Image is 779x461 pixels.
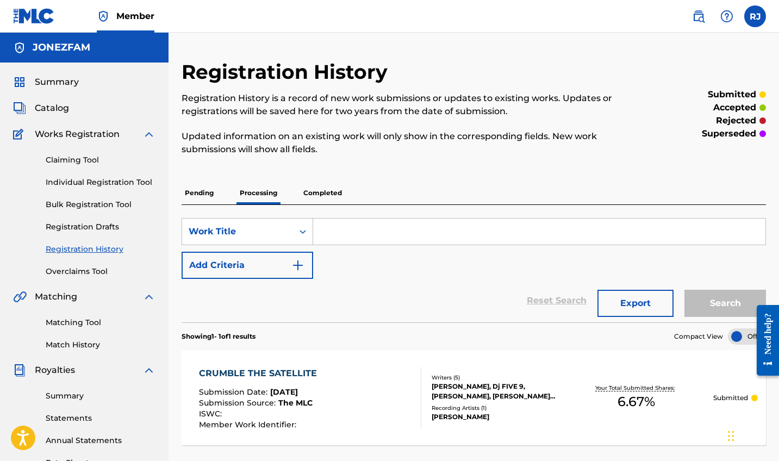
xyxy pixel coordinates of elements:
[46,435,155,446] a: Annual Statements
[270,387,298,397] span: [DATE]
[46,199,155,210] a: Bulk Registration Tool
[116,10,154,22] span: Member
[189,225,286,238] div: Work Title
[199,367,322,380] div: CRUMBLE THE SATELLITE
[33,41,90,54] h5: JONEZFAM
[182,92,632,118] p: Registration History is a record of new work submissions or updates to existing works. Updates or...
[13,76,26,89] img: Summary
[35,290,77,303] span: Matching
[13,290,27,303] img: Matching
[46,266,155,277] a: Overclaims Tool
[716,5,738,27] div: Help
[142,290,155,303] img: expand
[13,41,26,54] img: Accounts
[182,218,766,322] form: Search Form
[199,409,225,419] span: ISWC :
[13,102,69,115] a: CatalogCatalog
[708,88,756,101] p: submitted
[432,404,560,412] div: Recording Artists ( 1 )
[597,290,674,317] button: Export
[744,5,766,27] div: User Menu
[199,398,278,408] span: Submission Source :
[432,373,560,382] div: Writers ( 5 )
[46,413,155,424] a: Statements
[46,154,155,166] a: Claiming Tool
[13,76,79,89] a: SummarySummary
[688,5,709,27] a: Public Search
[142,128,155,141] img: expand
[716,114,756,127] p: rejected
[142,364,155,377] img: expand
[199,387,270,397] span: Submission Date :
[182,60,393,84] h2: Registration History
[728,420,734,452] div: Drag
[692,10,705,23] img: search
[13,8,55,24] img: MLC Logo
[46,244,155,255] a: Registration History
[97,10,110,23] img: Top Rightsholder
[432,412,560,422] div: [PERSON_NAME]
[199,420,299,429] span: Member Work Identifier :
[291,259,304,272] img: 9d2ae6d4665cec9f34b9.svg
[713,101,756,114] p: accepted
[720,10,733,23] img: help
[35,102,69,115] span: Catalog
[749,294,779,387] iframe: Resource Center
[13,102,26,115] img: Catalog
[182,130,632,156] p: Updated information on an existing work will only show in the corresponding fields. New work subm...
[713,393,748,403] p: Submitted
[35,76,79,89] span: Summary
[595,384,677,392] p: Your Total Submitted Shares:
[46,221,155,233] a: Registration Drafts
[35,128,120,141] span: Works Registration
[182,252,313,279] button: Add Criteria
[725,409,779,461] iframe: Chat Widget
[46,177,155,188] a: Individual Registration Tool
[13,128,27,141] img: Works Registration
[35,364,75,377] span: Royalties
[46,317,155,328] a: Matching Tool
[46,390,155,402] a: Summary
[236,182,281,204] p: Processing
[618,392,655,412] span: 6.67 %
[182,182,217,204] p: Pending
[674,332,723,341] span: Compact View
[182,332,255,341] p: Showing 1 - 1 of 1 results
[702,127,756,140] p: superseded
[46,339,155,351] a: Match History
[182,350,766,445] a: CRUMBLE THE SATELLITESubmission Date:[DATE]Submission Source:The MLCISWC:Member Work Identifier:W...
[300,182,345,204] p: Completed
[13,364,26,377] img: Royalties
[432,382,560,401] div: [PERSON_NAME], Dj FIVE 9, [PERSON_NAME], [PERSON_NAME] CHIC MAGNET
[278,398,313,408] span: The MLC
